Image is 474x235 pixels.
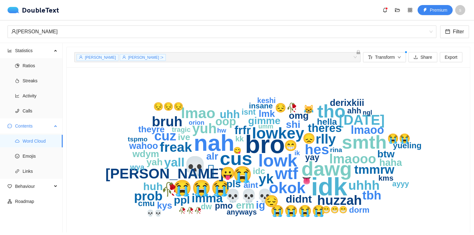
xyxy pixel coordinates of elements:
text: 😭😭 [387,133,411,144]
text: wtf [275,165,298,183]
text: bruh [152,114,182,129]
text: lmk [259,108,275,119]
text: ik [294,149,300,156]
text: tbh [362,189,382,202]
text: anyways [227,208,257,216]
text: freak [160,139,192,155]
text: okok [269,179,306,197]
text: ayyy [392,179,409,188]
text: 😔 [264,194,279,208]
text: tho [317,101,345,121]
span: cloud [15,139,19,143]
text: 😛 [220,166,235,180]
button: thunderboltPremium [418,5,453,15]
text: isnt [242,107,256,116]
span: Transform [375,54,395,61]
span: Filter [453,28,464,36]
text: idc [253,167,265,176]
div: [PERSON_NAME] [11,26,427,38]
text: ig [256,199,265,211]
text: smth [342,132,387,153]
text: pls [226,178,241,189]
text: 😔😔😔 [153,101,184,112]
text: uhh [220,108,240,120]
text: erm [236,199,255,211]
text: yueling [393,141,421,150]
text: frfr [234,124,251,137]
text: hw [217,127,226,134]
text: yuh [192,121,217,136]
text: 😁 [284,139,298,152]
span: Roadmap [15,195,58,208]
text: tspmo [128,135,148,143]
span: folder-open [393,8,402,13]
span: apartment [8,199,12,204]
text: orion [189,119,204,126]
span: fire [15,79,19,83]
span: smile [15,154,19,158]
span: message [8,124,12,128]
text: prob [134,189,162,203]
text: rina [330,146,342,153]
text: 🥀 [161,182,178,197]
span: Ratios [23,59,58,72]
text: dawg [301,158,352,180]
span: pie-chart [15,63,19,68]
span: Activity [23,90,58,102]
text: yay [305,153,319,162]
text: btw [377,148,394,160]
text: lmaoo [351,123,384,136]
text: 🥀🥀🥀 [178,207,202,214]
text: alr [206,151,218,162]
text: 😞 [303,132,316,145]
span: bell [380,8,390,13]
span: font-size [368,55,372,60]
text: 😭😭😭😭 [271,204,326,217]
div: DoubleText [8,7,59,13]
span: bar-chart [8,48,12,53]
text: omg [289,110,308,121]
text: imma [192,192,223,205]
text: ive [178,132,190,142]
text: cus [220,148,252,169]
text: [PERSON_NAME] [105,166,224,182]
text: didnt [286,193,312,205]
text: tragic [172,126,191,134]
text: 😭 [233,165,252,184]
span: Premium [430,7,447,14]
span: Statistics [15,44,52,57]
button: font-sizeTransformdown [363,52,406,62]
span: user [122,55,126,59]
span: thunderbolt [423,8,427,13]
span: Links [23,165,58,178]
text: yall [164,156,184,169]
text: aint [244,180,258,190]
span: Calls [23,105,58,117]
span: lock [356,50,361,54]
span: user [79,55,83,59]
text: uhhh [348,178,380,193]
text: hes [305,141,329,157]
text: rlly [316,131,336,146]
text: dw [201,202,212,211]
text: lowk [258,150,298,170]
span: down [398,56,401,60]
span: link [15,169,19,173]
a: logoDoubleText [8,7,59,13]
text: huh [143,180,163,192]
img: logo [8,7,22,13]
text: [DATE] [339,112,385,128]
text: 😹 [303,104,314,114]
span: Share [420,54,432,61]
text: lmaooo [329,151,376,166]
span: Export [445,54,457,61]
button: Export [440,52,462,62]
text: yah [146,157,163,167]
span: Streaks [23,74,58,87]
button: appstore [405,5,415,15]
text: oop [215,115,236,128]
text: dorm [349,205,370,215]
text: pmo [215,201,233,210]
text: ppl [174,194,190,206]
span: calendar [445,29,450,35]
